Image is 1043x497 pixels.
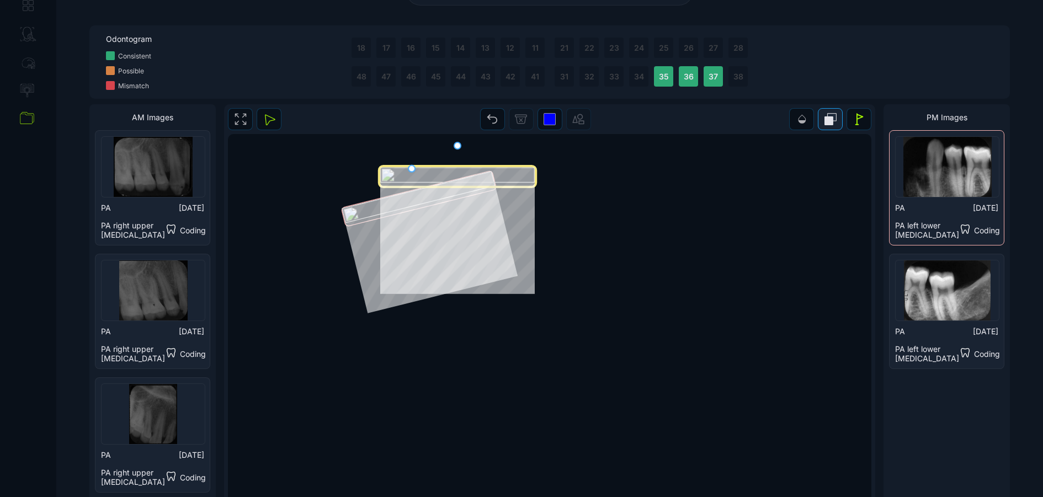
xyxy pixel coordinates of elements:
span: 32 [584,72,594,81]
span: Possible [118,67,144,75]
span: Coding [974,349,1000,359]
span: 22 [584,43,594,52]
span: 26 [684,43,694,52]
span: PA right upper [MEDICAL_DATA] [101,221,165,239]
span: 18 [357,43,365,52]
span: 25 [659,43,669,52]
span: Coding [180,349,206,359]
span: 37 [709,72,718,81]
span: 14 [456,43,465,52]
span: Odontogram [106,34,352,44]
span: Consistent [118,52,151,60]
span: 16 [407,43,415,52]
span: 48 [356,72,366,81]
span: 23 [609,43,619,52]
span: Coding [180,473,206,482]
span: 13 [481,43,489,52]
span: [DATE] [973,203,998,212]
span: 28 [733,43,743,52]
span: 21 [560,43,568,52]
span: [DATE] [179,450,204,459]
span: 43 [481,72,491,81]
span: 12 [506,43,514,52]
span: PA right upper [MEDICAL_DATA] [101,344,165,363]
span: 24 [634,43,644,52]
span: 47 [381,72,391,81]
span: 15 [432,43,440,52]
span: 35 [659,72,669,81]
span: 27 [709,43,718,52]
span: [DATE] [973,327,998,336]
span: PM Images [927,113,967,122]
span: 33 [609,72,619,81]
span: 11 [532,43,539,52]
span: 42 [505,72,515,81]
span: 38 [733,72,743,81]
span: AM Images [132,113,173,122]
span: Coding [974,226,1000,235]
span: PA [895,327,905,336]
span: PA [101,327,111,336]
span: 34 [634,72,644,81]
span: Mismatch [118,82,149,90]
span: Coding [180,226,206,235]
span: [DATE] [179,327,204,336]
span: PA left lower [MEDICAL_DATA] [895,344,959,363]
span: PA [101,450,111,459]
span: 31 [560,72,568,81]
span: 41 [531,72,539,81]
span: 17 [382,43,390,52]
span: PA [101,203,111,212]
span: 46 [406,72,416,81]
span: PA [895,203,905,212]
span: 36 [684,72,694,81]
span: [DATE] [179,203,204,212]
span: 45 [431,72,441,81]
span: 44 [456,72,466,81]
span: PA right upper [MEDICAL_DATA] [101,468,165,487]
span: PA left lower [MEDICAL_DATA] [895,221,959,239]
